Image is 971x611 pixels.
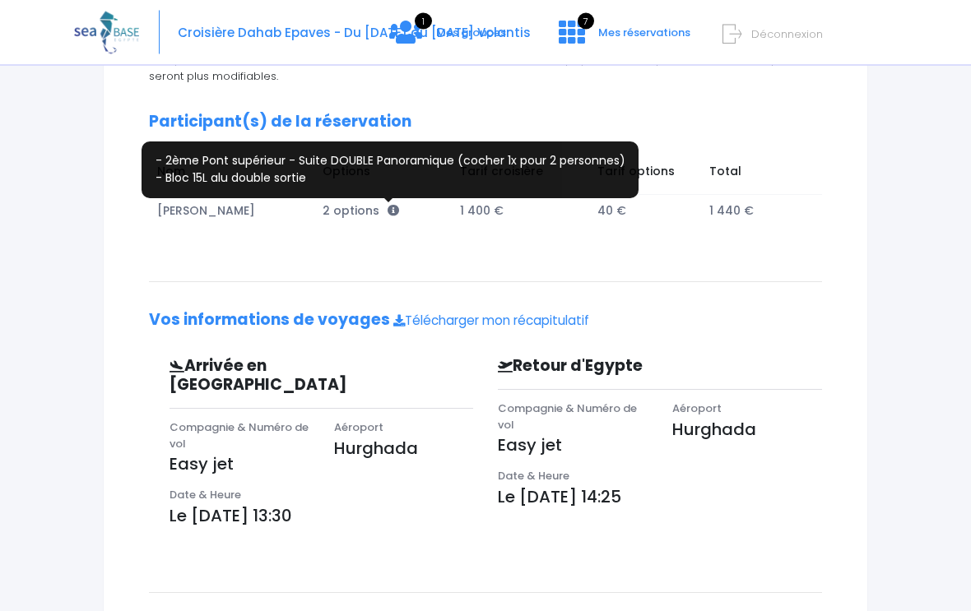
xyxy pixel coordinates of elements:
[672,418,822,442] p: Hurghada
[393,312,589,330] a: Télécharger mon récapitulatif
[170,420,309,452] span: Compagnie & Numéro de vol
[485,358,747,377] h3: Retour d'Egypte
[170,488,241,503] span: Date & Heure
[149,113,822,132] h2: Participant(s) de la réservation
[149,195,314,229] td: [PERSON_NAME]
[701,195,806,229] td: 1 440 €
[498,401,637,433] span: Compagnie & Numéro de vol
[452,195,589,229] td: 1 400 €
[178,24,531,41] span: Croisière Dahab Epaves - Du [DATE] au [DATE] Volantis
[546,30,700,46] a: 7 Mes réservations
[415,13,432,30] span: 1
[170,452,309,477] p: Easy jet
[589,195,701,229] td: 40 €
[149,312,822,331] h2: Vos informations de voyages
[334,420,383,436] span: Aéroport
[436,25,506,40] span: Mes groupes
[147,145,634,187] p: - 2ème Pont supérieur - Suite DOUBLE Panoramique (cocher 1x pour 2 personnes) - Bloc 15L alu doub...
[589,155,701,195] td: Tarif options
[578,13,594,30] span: 7
[598,25,690,40] span: Mes réservations
[157,358,403,396] h3: Arrivée en [GEOGRAPHIC_DATA]
[498,433,648,458] p: Easy jet
[701,155,806,195] td: Total
[751,26,823,42] span: Déconnexion
[376,30,519,46] a: 1 Mes groupes
[323,203,399,220] span: 2 options
[498,485,822,510] p: Le [DATE] 14:25
[170,504,473,529] p: Le [DATE] 13:30
[672,401,722,417] span: Aéroport
[334,437,474,461] p: Hurghada
[498,469,569,484] span: Date & Heure
[149,21,821,85] span: Vous arrivez à la dernière étape de votre réservation, votre départ est proche. Toute l’équipe vo...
